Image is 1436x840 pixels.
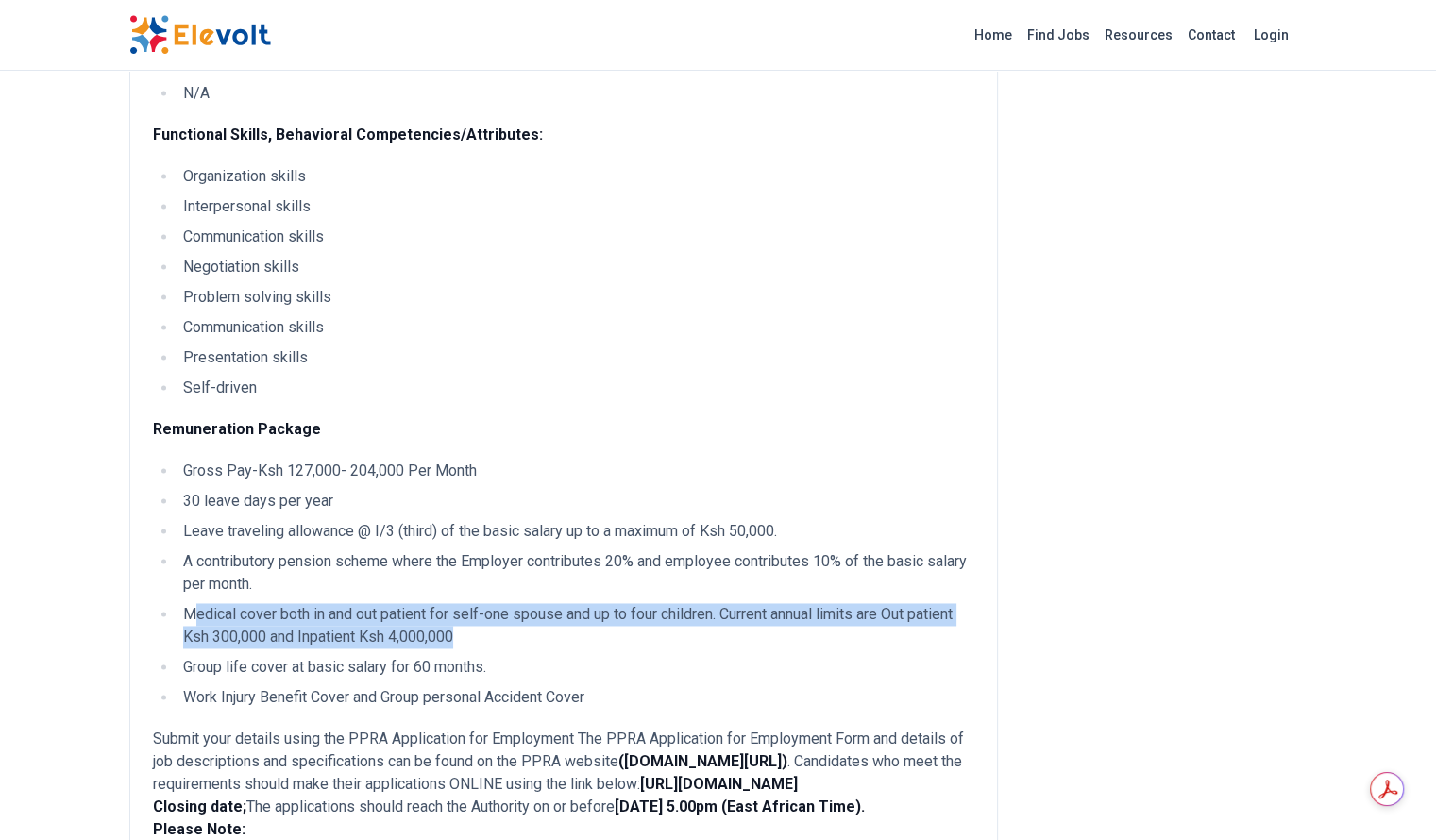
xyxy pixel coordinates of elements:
strong: Remuneration Package [153,420,321,438]
strong: Please Note: [153,820,245,838]
a: Home [967,20,1020,50]
li: Work Injury Benefit Cover and Group personal Accident Cover [177,686,974,709]
li: Interpersonal skills [177,195,974,218]
a: Contact [1180,20,1242,50]
li: A contributory pension scheme where the Employer contributes 20% and employee contributes 10% of ... [177,550,974,596]
li: Communication skills [177,316,974,339]
li: Medical cover both in and out patient for self-one spouse and up to four children. Current annual... [177,603,974,648]
strong: [URL][DOMAIN_NAME] [640,775,798,793]
li: Gross Pay-Ksh 127,000- 204,000 Per Month [177,460,974,482]
li: Group life cover at basic salary for 60 months. [177,656,974,679]
strong: Functional Skills, Behavioral Competencies/Attributes: [153,126,543,143]
li: N/A [177,82,974,105]
li: Organization skills [177,165,974,188]
li: Negotiation skills [177,256,974,278]
li: Self-driven [177,377,974,399]
strong: Closing date; [153,798,246,815]
strong: ([DOMAIN_NAME][URL]) [618,752,787,770]
a: Resources [1097,20,1180,50]
a: Login [1242,16,1300,54]
li: Problem solving skills [177,286,974,309]
a: Find Jobs [1020,20,1097,50]
iframe: Chat Widget [1342,749,1436,840]
li: 30 leave days per year [177,490,974,512]
li: Leave traveling allowance @ I/3 (third) of the basic salary up to a maximum of Ksh 50,000. [177,520,974,543]
img: Elevolt [129,15,271,55]
li: Presentation skills [177,346,974,369]
li: Communication skills [177,226,974,248]
strong: [DATE] 5.00pm (East African Time). [615,798,865,815]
